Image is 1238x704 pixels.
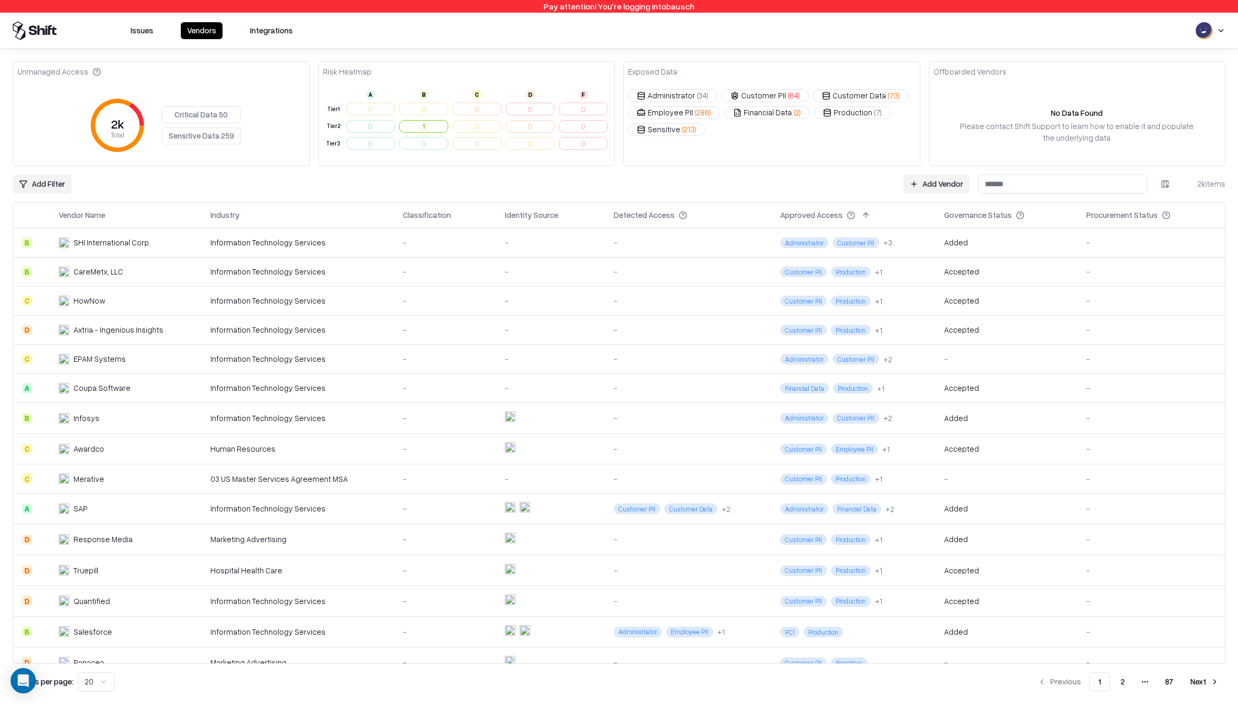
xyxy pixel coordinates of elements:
[1086,657,1216,668] div: -
[614,295,763,306] div: -
[579,90,588,99] div: F
[1051,107,1103,118] div: No Data Found
[1089,672,1110,691] button: 1
[1184,672,1225,691] button: Next
[717,626,725,637] button: +1
[22,383,32,394] div: A
[403,596,488,607] div: -
[831,565,871,576] span: Production
[875,296,882,307] div: + 1
[628,123,705,136] button: Sensitive(213)
[403,295,488,306] div: -
[325,105,342,114] div: Tier 1
[944,657,1069,668] div: -
[697,90,708,101] span: ( 34 )
[780,627,799,637] span: PCI
[59,237,69,248] img: SHI International Corp.
[944,353,1069,364] div: -
[833,237,879,248] span: Customer PII
[875,565,882,576] div: + 1
[1086,209,1158,221] div: Procurement Status
[944,413,968,424] div: Added
[210,534,386,545] div: Marketing Advertising
[875,596,882,607] div: + 1
[903,175,969,194] a: Add Vendor
[22,444,32,454] div: C
[628,66,677,77] div: Exposed Data
[875,473,882,484] button: +1
[944,295,979,306] div: Accepted
[780,325,827,335] span: Customer PII
[210,353,386,364] div: Information Technology Services
[944,382,979,394] div: Accepted
[664,504,717,514] span: Customer Data
[210,382,386,394] div: Information Technology Services
[875,325,882,336] div: + 1
[73,473,104,484] div: Merative
[420,90,428,99] div: B
[505,237,597,248] div: -
[875,325,882,336] button: +1
[1086,473,1216,484] div: -
[883,413,892,424] button: +2
[403,473,488,484] div: -
[1086,443,1216,454] div: -
[831,534,871,545] span: Production
[73,443,104,454] div: Awardco
[59,354,69,364] img: EPAM Systems
[403,382,488,394] div: -
[944,503,968,514] div: Added
[722,504,731,515] button: +2
[366,90,375,99] div: A
[162,127,241,144] button: Sensitive Data 259
[1086,353,1216,364] div: -
[403,324,488,335] div: -
[403,413,488,424] div: -
[614,209,675,221] div: Detected Access
[875,565,882,576] button: +1
[505,564,515,574] img: entra.microsoft.com
[614,266,763,277] div: -
[944,324,979,335] div: Accepted
[614,657,763,668] div: -
[1112,672,1133,691] button: 2
[780,565,827,576] span: Customer PII
[22,565,32,575] div: D
[780,383,829,394] span: Financial Data
[505,656,515,666] img: entra.microsoft.com
[181,22,223,39] button: Vendors
[505,382,597,394] div: -
[403,534,488,545] div: -
[1086,266,1216,277] div: -
[614,596,763,607] div: -
[780,504,828,514] span: Administrator
[505,625,515,636] img: entra.microsoft.com
[505,533,515,543] img: entra.microsoft.com
[505,209,558,221] div: Identity Source
[22,413,32,424] div: B
[505,295,597,306] div: -
[403,237,488,248] div: -
[73,596,110,607] div: Quantified
[877,383,884,394] div: + 1
[403,443,488,454] div: -
[944,596,979,607] div: Accepted
[875,296,882,307] button: +1
[210,266,386,277] div: Information Technology Services
[22,325,32,335] div: D
[666,627,713,637] span: Employee PII
[614,504,660,514] span: Customer PII
[1086,596,1216,607] div: -
[875,267,882,278] button: +1
[22,534,32,545] div: D
[833,413,879,424] span: Customer PII
[403,209,451,221] div: Classification
[875,534,882,545] button: +1
[883,237,892,248] button: +3
[944,534,968,545] div: Added
[210,443,386,454] div: Human Resources
[831,325,871,335] span: Production
[1086,237,1216,248] div: -
[875,596,882,607] button: +1
[883,354,892,365] div: + 2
